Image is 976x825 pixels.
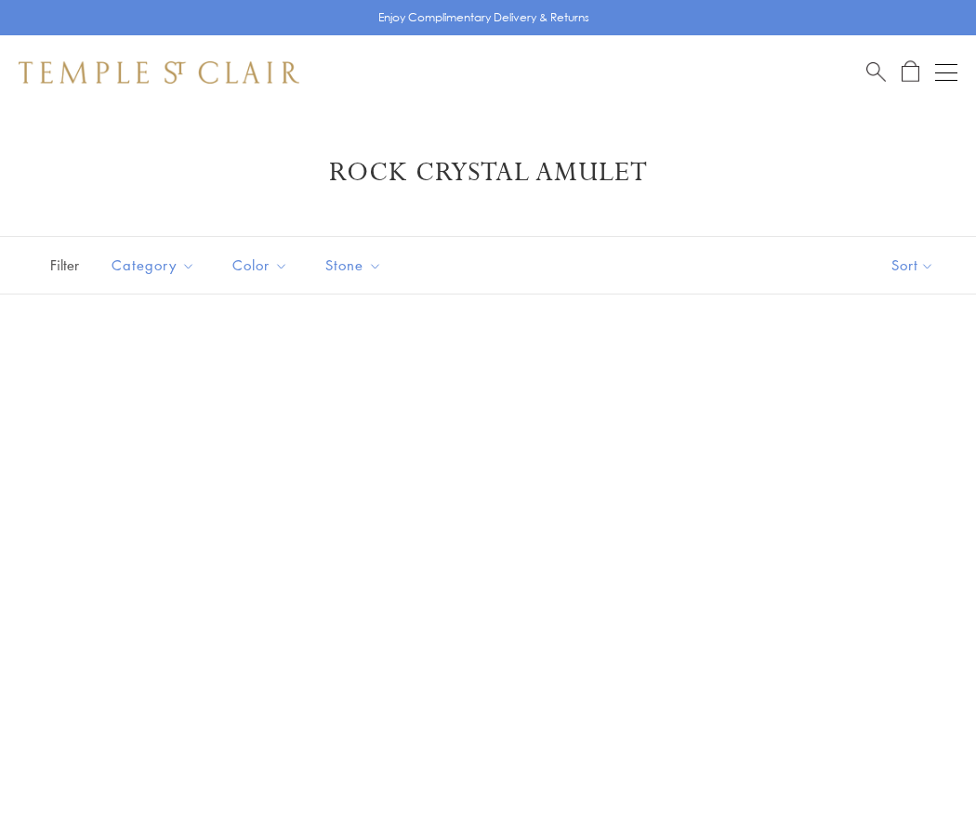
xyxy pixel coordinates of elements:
[46,156,930,190] h1: Rock Crystal Amulet
[19,61,299,84] img: Temple St. Clair
[866,60,886,84] a: Search
[311,244,396,286] button: Stone
[98,244,209,286] button: Category
[378,8,589,27] p: Enjoy Complimentary Delivery & Returns
[316,254,396,277] span: Stone
[218,244,302,286] button: Color
[850,237,976,294] button: Show sort by
[102,254,209,277] span: Category
[223,254,302,277] span: Color
[902,60,919,84] a: Open Shopping Bag
[935,61,957,84] button: Open navigation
